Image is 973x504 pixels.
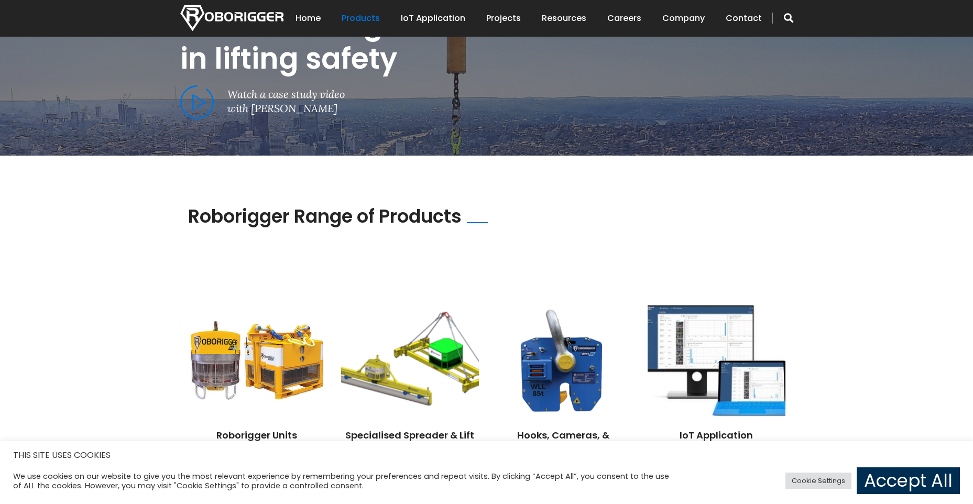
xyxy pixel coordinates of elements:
[486,2,521,35] a: Projects
[180,85,345,115] a: Watch a case study videowith [PERSON_NAME]
[188,205,462,227] h2: Roborigger Range of Products
[342,2,380,35] a: Products
[180,7,793,76] h2: Game-changer in lifting safety
[296,2,321,35] a: Home
[13,472,676,490] div: We use cookies on our website to give you the most relevant experience by remembering your prefer...
[401,2,465,35] a: IoT Application
[216,429,297,442] a: Roborigger Units
[607,2,641,35] a: Careers
[857,467,960,494] a: Accept All
[180,5,283,31] img: Nortech
[13,448,960,462] h5: THIS SITE USES COOKIES
[662,2,705,35] a: Company
[345,429,474,453] a: Specialised Spreader & Lift Frames
[517,429,609,453] a: Hooks, Cameras, & Accessories
[785,473,851,489] a: Cookie Settings
[542,2,586,35] a: Resources
[726,2,762,35] a: Contact
[680,429,753,442] a: IoT Application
